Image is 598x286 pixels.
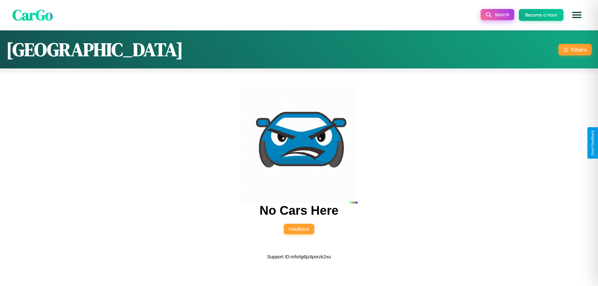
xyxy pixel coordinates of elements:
[284,224,314,234] button: Feedback
[519,9,563,21] button: Become a Host
[12,5,53,25] span: CarGo
[267,252,331,261] p: Support ID: mfsrlg6jz4porzk2xu
[6,37,183,62] h1: [GEOGRAPHIC_DATA]
[558,44,592,55] button: Filters
[259,204,338,218] h2: No Cars Here
[568,6,586,24] button: Open menu
[495,12,509,17] span: Search
[571,46,587,53] div: Filters
[591,130,595,156] div: Give Feedback
[481,9,514,20] button: Search
[240,87,358,204] img: car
